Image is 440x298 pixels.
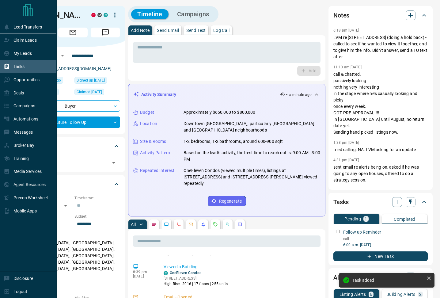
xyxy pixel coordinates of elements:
[333,8,428,23] div: Notes
[343,242,428,248] p: 6:00 a.m. [DATE]
[140,120,157,127] p: Location
[104,13,108,17] div: condos.ca
[140,109,154,116] p: Budget
[164,264,318,270] p: Viewed a Building
[333,270,428,285] div: Alerts
[26,117,120,128] div: Future Follow Up
[74,214,120,219] p: Budget:
[152,222,157,227] svg: Notes
[213,222,218,227] svg: Requests
[184,167,320,187] p: OneEleven Condos (viewed multiple times), listings at [STREET_ADDRESS] and [STREET_ADDRESS][PERSO...
[133,89,320,100] div: Activity Summary< a minute ago
[184,120,320,133] p: Downtown [GEOGRAPHIC_DATA], particularly [GEOGRAPHIC_DATA] and [GEOGRAPHIC_DATA] neighbourhoods
[188,222,193,227] svg: Emails
[140,150,170,156] p: Activity Pattern
[352,278,424,283] div: Task added
[343,236,428,242] p: call
[77,89,102,95] span: Claimed [DATE]
[176,222,181,227] svg: Calls
[74,89,120,97] div: Sat Mar 22 2025
[213,28,229,32] p: Log Call
[157,28,179,32] p: Send Email
[91,13,96,17] div: property.ca
[344,217,361,221] p: Pending
[225,222,230,227] svg: Opportunities
[58,28,88,37] span: Email
[131,9,169,19] button: Timeline
[91,28,120,37] span: Message
[370,292,372,296] p: 6
[333,71,428,136] p: call & chatted. passively looking nothing very interesting in the stage where he's casually looki...
[184,138,283,145] p: 1-2 bedrooms, 1-2 bathrooms, around 600-900 sqft
[42,66,112,71] a: [EMAIL_ADDRESS][DOMAIN_NAME]
[419,292,422,296] p: 2
[386,292,415,296] p: Building Alerts
[333,273,349,282] h2: Alerts
[333,65,362,69] p: 11:10 am [DATE]
[140,167,174,174] p: Repeated Interest
[26,100,120,112] div: Buyer
[59,52,66,59] button: Open
[133,270,154,274] p: 8:39 pm
[77,77,105,83] span: Signed up [DATE]
[170,271,201,275] a: OneEleven Condos
[74,77,120,86] div: Thu Apr 06 2017
[141,91,176,98] p: Activity Summary
[184,150,320,162] p: Based on the lead's activity, the best time to reach out is: 9:00 AM - 3:00 PM
[333,10,349,20] h2: Notes
[208,196,246,206] button: Regenerate
[164,271,168,275] div: condos.ca
[333,197,349,207] h2: Tasks
[26,177,120,192] div: Criteria
[140,138,166,145] p: Size & Rooms
[333,158,359,162] p: 4:31 pm [DATE]
[164,276,228,281] p: [STREET_ADDRESS]
[333,195,428,209] div: Tasks
[394,217,415,221] p: Completed
[333,34,428,60] p: LVM re [STREET_ADDRESS] (doing a hold back) - called to see if he wanted to view it together, and...
[286,92,312,97] p: < a minute ago
[164,281,228,287] p: High-Rise | 2016 | 17 floors | 255 units
[333,140,359,145] p: 1:38 pm [DATE]
[109,159,118,167] button: Open
[184,109,255,116] p: Approximately $650,000 to $800,000
[365,217,367,221] p: 1
[26,277,120,282] p: Motivation:
[26,139,120,154] div: Tags
[171,9,215,19] button: Campaigns
[333,147,428,153] p: tried calling. NA. LVM asking for an update
[131,28,150,32] p: Add Note
[186,28,206,32] p: Send Text
[74,195,120,201] p: Timeframe:
[133,274,154,278] p: [DATE]
[343,229,381,235] p: Follow up Reminder
[164,222,169,227] svg: Lead Browsing Activity
[26,238,120,274] p: [GEOGRAPHIC_DATA], [GEOGRAPHIC_DATA], [GEOGRAPHIC_DATA], [GEOGRAPHIC_DATA], [GEOGRAPHIC_DATA], [G...
[201,222,206,227] svg: Listing Alerts
[97,13,102,17] div: mrloft.ca
[333,251,428,261] button: New Task
[131,222,136,227] p: All
[333,28,359,32] p: 6:18 pm [DATE]
[333,164,428,183] p: sent email re alerts being on, asked if he was going to any open houses, offered to do a strategy...
[339,292,366,296] p: Listing Alerts
[237,222,242,227] svg: Agent Actions
[26,232,120,238] p: Areas Searched:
